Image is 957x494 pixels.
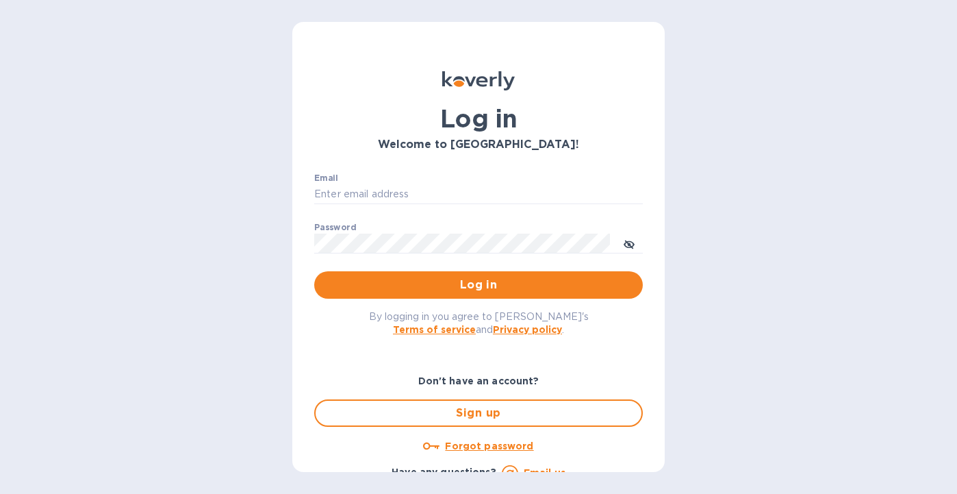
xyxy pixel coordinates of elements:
[314,104,643,133] h1: Log in
[314,138,643,151] h3: Welcome to [GEOGRAPHIC_DATA]!
[369,311,589,335] span: By logging in you agree to [PERSON_NAME]'s and .
[615,230,643,257] button: toggle password visibility
[445,441,533,452] u: Forgot password
[442,71,515,90] img: Koverly
[314,223,356,232] label: Password
[524,467,565,478] a: Email us
[314,399,643,427] button: Sign up
[392,467,496,478] b: Have any questions?
[314,174,338,182] label: Email
[325,277,632,293] span: Log in
[418,375,539,386] b: Don't have an account?
[393,324,476,335] a: Terms of service
[493,324,562,335] a: Privacy policy
[327,405,630,421] span: Sign up
[314,271,643,299] button: Log in
[314,184,643,205] input: Enter email address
